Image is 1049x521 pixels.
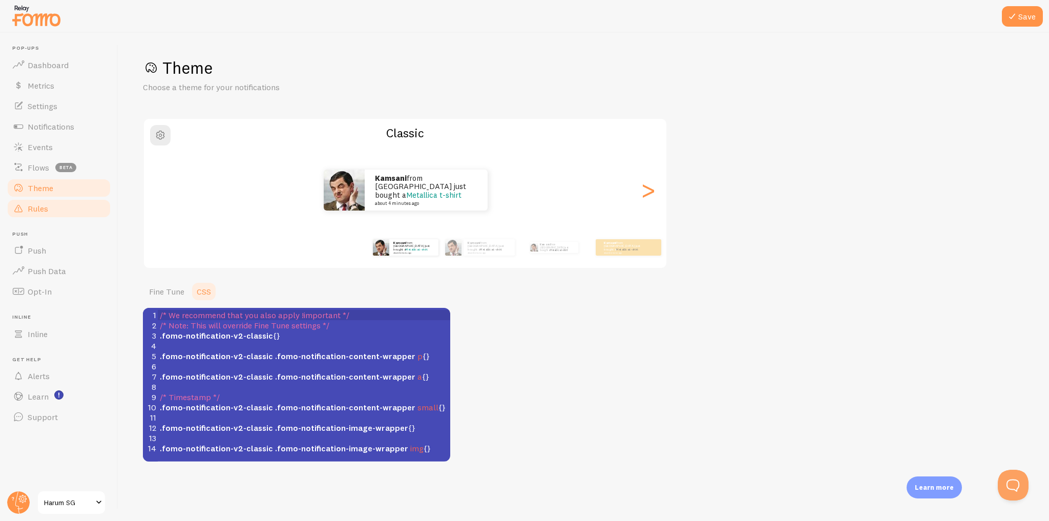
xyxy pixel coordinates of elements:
span: /* Note: This will override Fine Tune settings */ [160,320,329,330]
span: {} [160,371,429,382]
a: Metallica t-shirt [406,190,461,200]
p: from [GEOGRAPHIC_DATA] just bought a [468,241,511,254]
a: Settings [6,96,112,116]
p: Choose a theme for your notifications [143,81,389,93]
span: img [410,443,424,453]
div: 3 [143,330,158,341]
span: small [417,402,438,412]
span: Inline [28,329,48,339]
small: about 4 minutes ago [375,201,474,206]
span: a [417,371,422,382]
span: Events [28,142,53,152]
a: Support [6,407,112,427]
span: .fomo-notification-image-wrapper [275,423,408,433]
a: Fine Tune [143,281,191,302]
p: from [GEOGRAPHIC_DATA] just bought a [393,241,434,254]
div: 5 [143,351,158,361]
iframe: Help Scout Beacon - Open [998,470,1029,501]
h2: Classic [144,125,666,141]
small: about 4 minutes ago [468,252,510,254]
span: Flows [28,162,49,173]
span: {} [160,330,280,341]
a: Push [6,240,112,261]
span: Opt-In [28,286,52,297]
span: Rules [28,203,48,214]
a: Harum SG [37,490,106,515]
a: Metallica t-shirt [550,248,568,252]
strong: Kamsani [604,241,617,245]
span: .fomo-notification-v2-classic [160,402,273,412]
a: Notifications [6,116,112,137]
a: Flows beta [6,157,112,178]
div: 1 [143,310,158,320]
a: Theme [6,178,112,198]
img: fomo-relay-logo-orange.svg [11,3,62,29]
a: Metallica t-shirt [616,247,638,252]
span: Inline [12,314,112,321]
a: Alerts [6,366,112,386]
div: Next slide [642,153,654,227]
span: /* Timestamp */ [160,392,220,402]
a: Learn [6,386,112,407]
span: Push [28,245,46,256]
span: .fomo-notification-v2-classic [160,330,273,341]
span: Get Help [12,357,112,363]
a: Inline [6,324,112,344]
strong: Kamsani [393,241,406,245]
span: .fomo-notification-content-wrapper [275,371,415,382]
span: {} [160,351,430,361]
span: Harum SG [44,496,93,509]
span: .fomo-notification-v2-classic [160,423,273,433]
span: .fomo-notification-v2-classic [160,443,273,453]
span: .fomo-notification-v2-classic [160,371,273,382]
div: 9 [143,392,158,402]
a: Opt-In [6,281,112,302]
span: Push [12,231,112,238]
div: 6 [143,361,158,371]
strong: Kamsani [540,243,551,246]
h1: Theme [143,57,1024,78]
div: 8 [143,382,158,392]
span: Dashboard [28,60,69,70]
a: Push Data [6,261,112,281]
span: Metrics [28,80,54,91]
span: Alerts [28,371,50,381]
img: Fomo [324,170,365,211]
span: {} [160,423,415,433]
a: Rules [6,198,112,219]
span: .fomo-notification-content-wrapper [275,351,415,361]
span: Support [28,412,58,422]
span: p [417,351,423,361]
div: 7 [143,371,158,382]
p: from [GEOGRAPHIC_DATA] just bought a [604,241,645,254]
small: about 4 minutes ago [604,252,644,254]
span: {} [160,443,431,453]
span: .fomo-notification-content-wrapper [275,402,415,412]
div: 2 [143,320,158,330]
p: Learn more [915,483,954,492]
a: CSS [191,281,217,302]
span: beta [55,163,76,172]
span: /* We recommend that you also apply !important */ [160,310,349,320]
span: Settings [28,101,57,111]
div: Learn more [907,476,962,498]
span: Learn [28,391,49,402]
a: Events [6,137,112,157]
strong: Kamsani [375,173,407,183]
div: 10 [143,402,158,412]
a: Metallica t-shirt [406,247,428,252]
img: Fomo [373,239,389,256]
img: Fomo [530,243,538,252]
span: .fomo-notification-image-wrapper [275,443,408,453]
span: Notifications [28,121,74,132]
svg: <p>Watch New Feature Tutorials!</p> [54,390,64,400]
a: Metrics [6,75,112,96]
span: Theme [28,183,53,193]
strong: Kamsani [468,241,480,245]
div: 14 [143,443,158,453]
a: Metallica t-shirt [480,247,502,252]
span: {} [160,402,446,412]
div: 12 [143,423,158,433]
a: Dashboard [6,55,112,75]
div: 13 [143,433,158,443]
